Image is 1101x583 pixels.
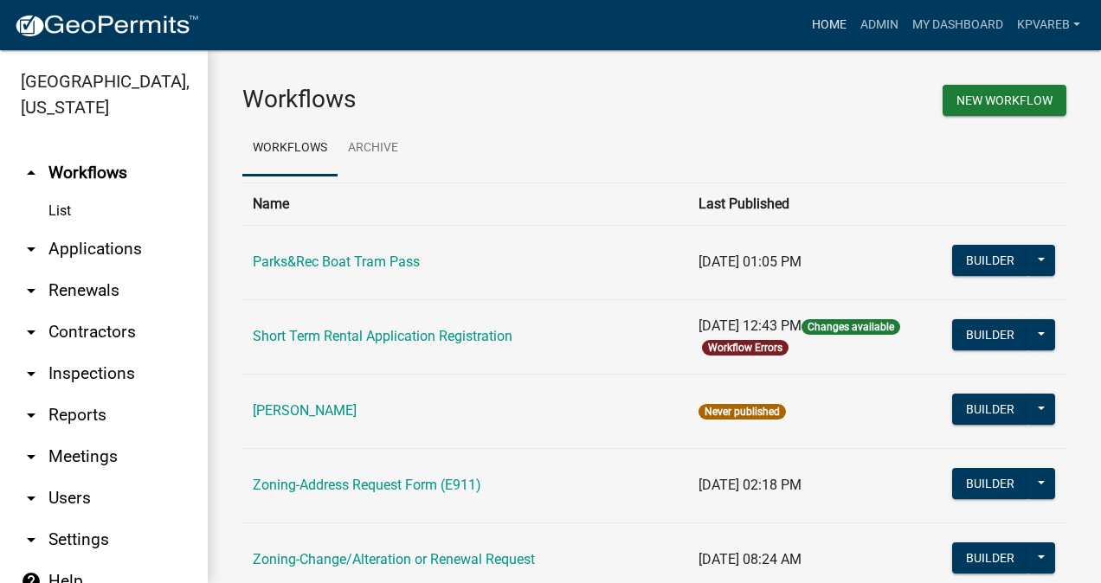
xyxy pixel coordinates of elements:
[21,488,42,509] i: arrow_drop_down
[952,468,1028,499] button: Builder
[253,328,512,344] a: Short Term Rental Application Registration
[253,402,357,419] a: [PERSON_NAME]
[688,183,941,225] th: Last Published
[21,446,42,467] i: arrow_drop_down
[699,253,802,270] span: [DATE] 01:05 PM
[699,404,786,420] span: Never published
[699,477,802,493] span: [DATE] 02:18 PM
[242,183,688,225] th: Name
[253,551,535,567] a: Zoning-Change/Alteration or Renewal Request
[699,551,802,567] span: [DATE] 08:24 AM
[853,9,905,42] a: Admin
[952,394,1028,425] button: Builder
[21,363,42,384] i: arrow_drop_down
[21,322,42,343] i: arrow_drop_down
[805,9,853,42] a: Home
[21,280,42,301] i: arrow_drop_down
[21,163,42,183] i: arrow_drop_up
[952,245,1028,276] button: Builder
[952,319,1028,350] button: Builder
[253,253,420,270] a: Parks&Rec Boat Tram Pass
[242,121,338,176] a: Workflows
[905,9,1010,42] a: My Dashboard
[952,542,1028,573] button: Builder
[253,477,481,493] a: Zoning-Address Request Form (E911)
[802,319,900,335] span: Changes available
[21,405,42,426] i: arrow_drop_down
[943,85,1066,116] button: New Workflow
[21,529,42,550] i: arrow_drop_down
[242,85,641,114] h3: Workflows
[699,317,802,334] span: [DATE] 12:43 PM
[21,239,42,259] i: arrow_drop_down
[338,121,409,176] a: Archive
[708,342,782,354] a: Workflow Errors
[1010,9,1087,42] a: kpvareb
